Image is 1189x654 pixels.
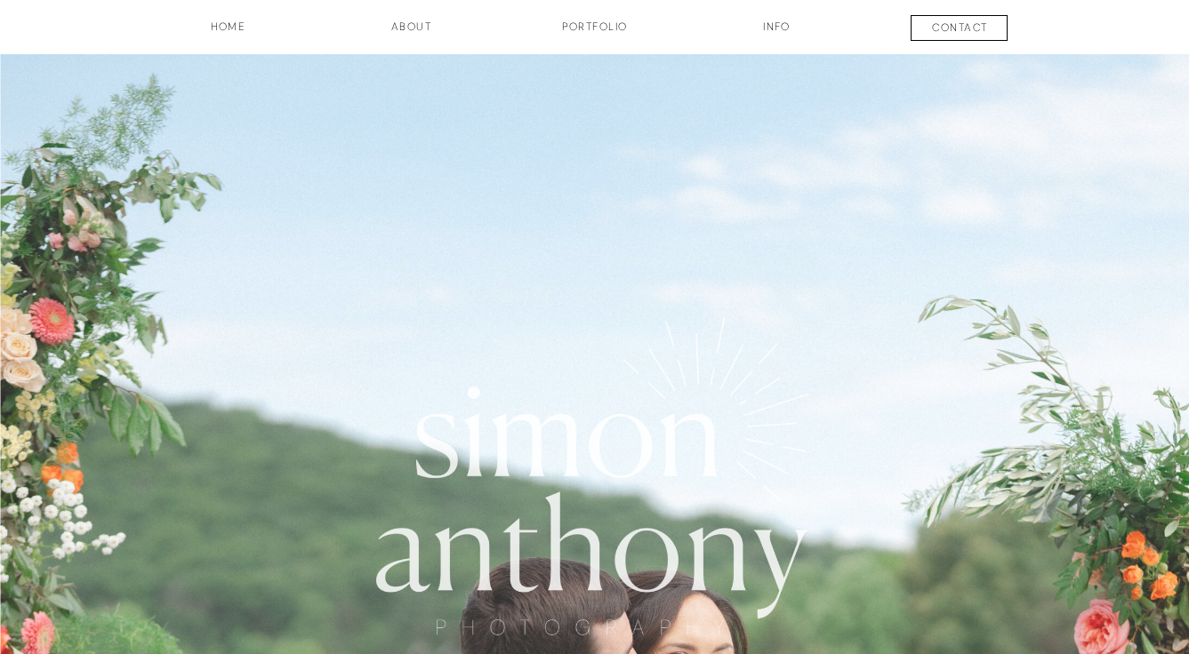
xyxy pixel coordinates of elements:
a: Portfolio [529,19,661,49]
a: about [367,19,456,49]
a: HOME [163,19,294,49]
a: INFO [733,19,822,49]
a: contact [895,20,1026,41]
